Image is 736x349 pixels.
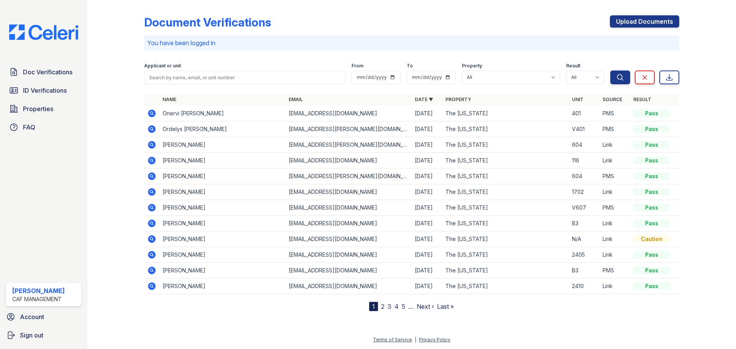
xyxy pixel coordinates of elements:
[569,200,600,216] td: V607
[23,67,72,77] span: Doc Verifications
[437,303,454,310] a: Last »
[569,137,600,153] td: 604
[442,153,568,169] td: The [US_STATE]
[408,302,414,311] span: …
[600,137,630,153] td: Link
[12,295,65,303] div: CAF Management
[159,106,286,121] td: Onervi [PERSON_NAME]
[23,86,67,95] span: ID Verifications
[566,63,580,69] label: Result
[412,200,442,216] td: [DATE]
[352,63,363,69] label: From
[569,231,600,247] td: N/A
[633,172,670,180] div: Pass
[159,263,286,279] td: [PERSON_NAME]
[394,303,399,310] a: 4
[159,153,286,169] td: [PERSON_NAME]
[633,204,670,211] div: Pass
[412,247,442,263] td: [DATE]
[407,63,413,69] label: To
[163,97,176,102] a: Name
[412,121,442,137] td: [DATE]
[412,279,442,294] td: [DATE]
[6,101,81,116] a: Properties
[159,247,286,263] td: [PERSON_NAME]
[600,216,630,231] td: Link
[633,235,670,243] div: Caution
[633,282,670,290] div: Pass
[603,97,622,102] a: Source
[569,279,600,294] td: 2410
[144,15,271,29] div: Document Verifications
[600,279,630,294] td: Link
[381,303,384,310] a: 2
[286,184,412,200] td: [EMAIL_ADDRESS][DOMAIN_NAME]
[442,184,568,200] td: The [US_STATE]
[412,231,442,247] td: [DATE]
[286,200,412,216] td: [EMAIL_ADDRESS][DOMAIN_NAME]
[412,153,442,169] td: [DATE]
[6,83,81,98] a: ID Verifications
[286,106,412,121] td: [EMAIL_ADDRESS][DOMAIN_NAME]
[569,263,600,279] td: B3
[600,169,630,184] td: PMS
[419,337,450,342] a: Privacy Policy
[633,110,670,117] div: Pass
[412,263,442,279] td: [DATE]
[20,312,44,321] span: Account
[442,247,568,263] td: The [US_STATE]
[412,184,442,200] td: [DATE]
[144,63,181,69] label: Applicant or unit
[12,286,65,295] div: [PERSON_NAME]
[159,231,286,247] td: [PERSON_NAME]
[442,137,568,153] td: The [US_STATE]
[600,247,630,263] td: Link
[569,169,600,184] td: 604
[442,263,568,279] td: The [US_STATE]
[286,169,412,184] td: [EMAIL_ADDRESS][PERSON_NAME][DOMAIN_NAME]
[442,169,568,184] td: The [US_STATE]
[442,200,568,216] td: The [US_STATE]
[442,216,568,231] td: The [US_STATE]
[633,125,670,133] div: Pass
[147,38,676,48] p: You have been logged in
[388,303,391,310] a: 3
[23,104,53,113] span: Properties
[286,137,412,153] td: [EMAIL_ADDRESS][PERSON_NAME][DOMAIN_NAME]
[3,309,84,324] a: Account
[402,303,405,310] a: 5
[633,267,670,274] div: Pass
[369,302,378,311] div: 1
[633,97,651,102] a: Result
[600,121,630,137] td: PMS
[159,200,286,216] td: [PERSON_NAME]
[412,106,442,121] td: [DATE]
[286,121,412,137] td: [EMAIL_ADDRESS][PERSON_NAME][DOMAIN_NAME]
[442,279,568,294] td: The [US_STATE]
[633,157,670,164] div: Pass
[600,153,630,169] td: Link
[445,97,471,102] a: Property
[442,231,568,247] td: The [US_STATE]
[600,200,630,216] td: PMS
[286,216,412,231] td: [EMAIL_ADDRESS][DOMAIN_NAME]
[442,106,568,121] td: The [US_STATE]
[373,337,412,342] a: Terms of Service
[442,121,568,137] td: The [US_STATE]
[572,97,583,102] a: Unit
[6,120,81,135] a: FAQ
[3,25,84,40] img: CE_Logo_Blue-a8612792a0a2168367f1c8372b55b34899dd931a85d93a1a3d3e32e68fde9ad4.png
[569,121,600,137] td: V401
[159,184,286,200] td: [PERSON_NAME]
[286,279,412,294] td: [EMAIL_ADDRESS][DOMAIN_NAME]
[462,63,482,69] label: Property
[412,169,442,184] td: [DATE]
[159,279,286,294] td: [PERSON_NAME]
[3,328,84,343] a: Sign out
[415,337,416,342] div: |
[633,220,670,227] div: Pass
[20,331,43,340] span: Sign out
[289,97,303,102] a: Email
[569,216,600,231] td: B3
